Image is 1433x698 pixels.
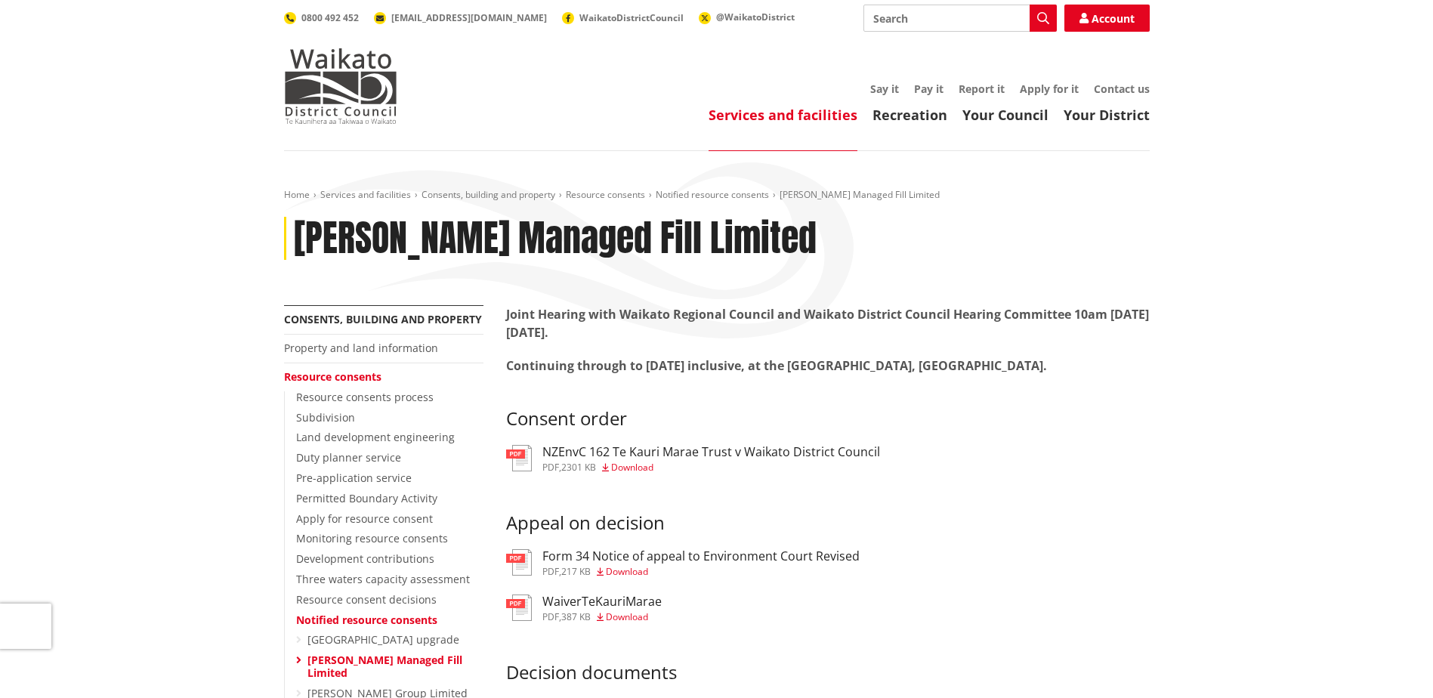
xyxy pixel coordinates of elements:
[506,490,1150,534] h3: Appeal on decision
[296,592,437,607] a: Resource consent decisions
[870,82,899,96] a: Say it
[872,106,947,124] a: Recreation
[506,549,860,576] a: Form 34 Notice of appeal to Environment Court Revised pdf,217 KB Download
[606,565,648,578] span: Download
[542,445,880,459] h3: NZEnvC 162 Te Kauri Marae Trust v Waikato District Council
[542,461,559,474] span: pdf
[606,610,648,623] span: Download
[579,11,684,24] span: WaikatoDistrictCouncil
[296,572,470,586] a: Three waters capacity assessment
[506,357,1047,392] strong: Continuing through to [DATE] inclusive, at the [GEOGRAPHIC_DATA], [GEOGRAPHIC_DATA].
[709,106,857,124] a: Services and facilities
[391,11,547,24] span: [EMAIL_ADDRESS][DOMAIN_NAME]
[296,430,455,444] a: Land development engineering
[296,511,433,526] a: Apply for resource consent
[294,217,817,261] h1: [PERSON_NAME] Managed Fill Limited
[296,471,412,485] a: Pre-application service
[542,613,662,622] div: ,
[506,445,532,471] img: document-pdf.svg
[506,408,1150,430] h3: Type library name
[284,189,1150,202] nav: breadcrumb
[284,341,438,355] a: Property and land information
[284,188,310,201] a: Home
[284,312,482,326] a: Consents, building and property
[296,531,448,545] a: Monitoring resource consents
[1094,82,1150,96] a: Contact us
[296,491,437,505] a: Permitted Boundary Activity
[506,595,662,622] a: WaiverTeKauriMarae pdf,387 KB Download
[1020,82,1079,96] a: Apply for it
[780,188,940,201] span: [PERSON_NAME] Managed Fill Limited
[422,188,555,201] a: Consents, building and property
[542,565,559,578] span: pdf
[301,11,359,24] span: 0800 492 452
[611,461,653,474] span: Download
[566,188,645,201] a: Resource consents
[716,11,795,23] span: @WaikatoDistrict
[284,369,381,384] a: Resource consents
[561,610,591,623] span: 387 KB
[1064,5,1150,32] a: Account
[542,463,880,472] div: ,
[307,632,459,647] a: [GEOGRAPHIC_DATA] upgrade
[506,445,880,472] a: NZEnvC 162 Te Kauri Marae Trust v Waikato District Council pdf,2301 KB Download
[296,390,434,404] a: Resource consents process
[296,551,434,566] a: Development contributions
[506,306,1149,341] strong: Joint Hearing with Waikato Regional Council and Waikato District Council Hearing Committee 10am [...
[542,549,860,564] h3: Form 34 Notice of appeal to Environment Court Revised
[1064,106,1150,124] a: Your District
[542,567,860,576] div: ,
[307,653,462,680] a: [PERSON_NAME] Managed Fill Limited
[962,106,1048,124] a: Your Council
[863,5,1057,32] input: Search input
[374,11,547,24] a: [EMAIL_ADDRESS][DOMAIN_NAME]
[320,188,411,201] a: Services and facilities
[296,613,437,627] a: Notified resource consents
[699,11,795,23] a: @WaikatoDistrict
[656,188,769,201] a: Notified resource consents
[562,11,684,24] a: WaikatoDistrictCouncil
[561,461,596,474] span: 2301 KB
[506,595,532,621] img: document-pdf.svg
[506,549,532,576] img: document-pdf.svg
[542,610,559,623] span: pdf
[296,410,355,425] a: Subdivision
[561,565,591,578] span: 217 KB
[914,82,943,96] a: Pay it
[296,450,401,465] a: Duty planner service
[506,640,1150,684] h3: Decision documents
[959,82,1005,96] a: Report it
[284,11,359,24] a: 0800 492 452
[542,595,662,609] h3: WaiverTeKauriMarae
[284,48,397,124] img: Waikato District Council - Te Kaunihera aa Takiwaa o Waikato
